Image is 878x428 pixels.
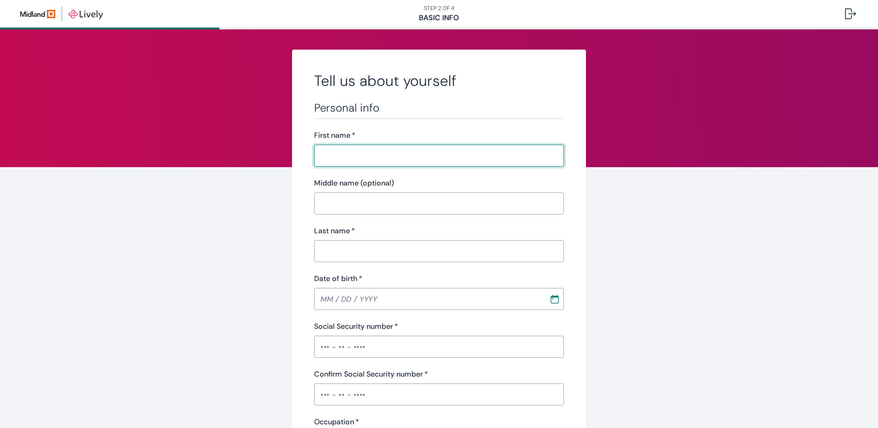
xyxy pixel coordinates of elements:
label: Confirm Social Security number [314,369,428,380]
label: Date of birth [314,273,362,284]
label: First name [314,130,355,141]
svg: Calendar [550,294,559,304]
label: Social Security number [314,321,398,332]
label: Last name [314,225,355,237]
label: Middle name (optional) [314,178,394,189]
button: Choose date [546,291,563,307]
input: ••• - •• - •••• [314,385,564,404]
h3: Personal info [314,101,564,115]
h2: Tell us about yourself [314,72,564,90]
img: Lively [20,6,103,21]
input: ••• - •• - •••• [314,338,564,356]
button: Log out [838,3,863,25]
input: MM / DD / YYYY [314,290,543,308]
label: Occupation [314,417,359,428]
